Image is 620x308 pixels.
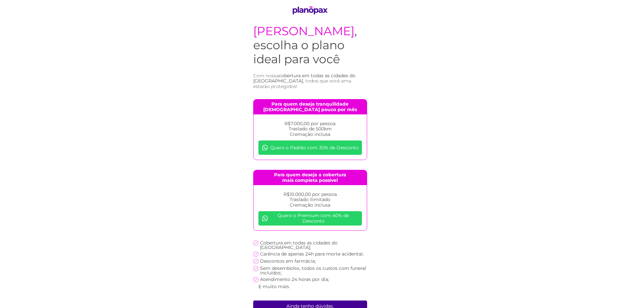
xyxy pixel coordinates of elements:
[290,7,330,14] img: logo PlanoPax
[254,170,367,185] h4: Para quem deseja a cobertura mais completa possível
[253,266,258,271] img: check icon
[260,266,367,275] p: Sem desembolso, todos os custos com funeral incluídos;
[260,277,329,282] p: Atendimento 24 horas por dia;
[253,24,367,66] h1: , escolha o plano ideal para você
[253,73,367,89] h3: Com nossa , todos que você ama estarão protegidos!
[260,259,316,263] p: Descontos em farmácia;
[258,121,362,137] p: R$7.000,00 por pessoa Traslado de 500km Cremação inclusa
[262,144,268,151] img: whatsapp
[253,241,258,246] img: check icon
[260,252,364,256] p: Carência de apenas 24h para morte acidental;
[258,284,290,289] p: E muito mais.
[253,252,258,257] img: check icon
[262,215,268,222] img: whatsapp
[253,259,258,264] img: check icon
[253,73,355,84] span: cobertura em todas as cidades do [GEOGRAPHIC_DATA]
[260,241,367,250] p: Cobertura em todas as cidades do [GEOGRAPHIC_DATA];
[258,211,362,226] a: Quero o Premium com 40% de Desconto
[258,192,362,208] p: R$10.000,00 por pessoa Traslado ilimitado Cremação inclusa
[253,277,258,282] img: check icon
[258,140,362,155] a: Quero o Padrão com 30% de Desconto
[254,99,367,114] h4: Para quem deseja tranquilidade [DEMOGRAPHIC_DATA] pouco por mês
[253,24,354,38] span: [PERSON_NAME]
